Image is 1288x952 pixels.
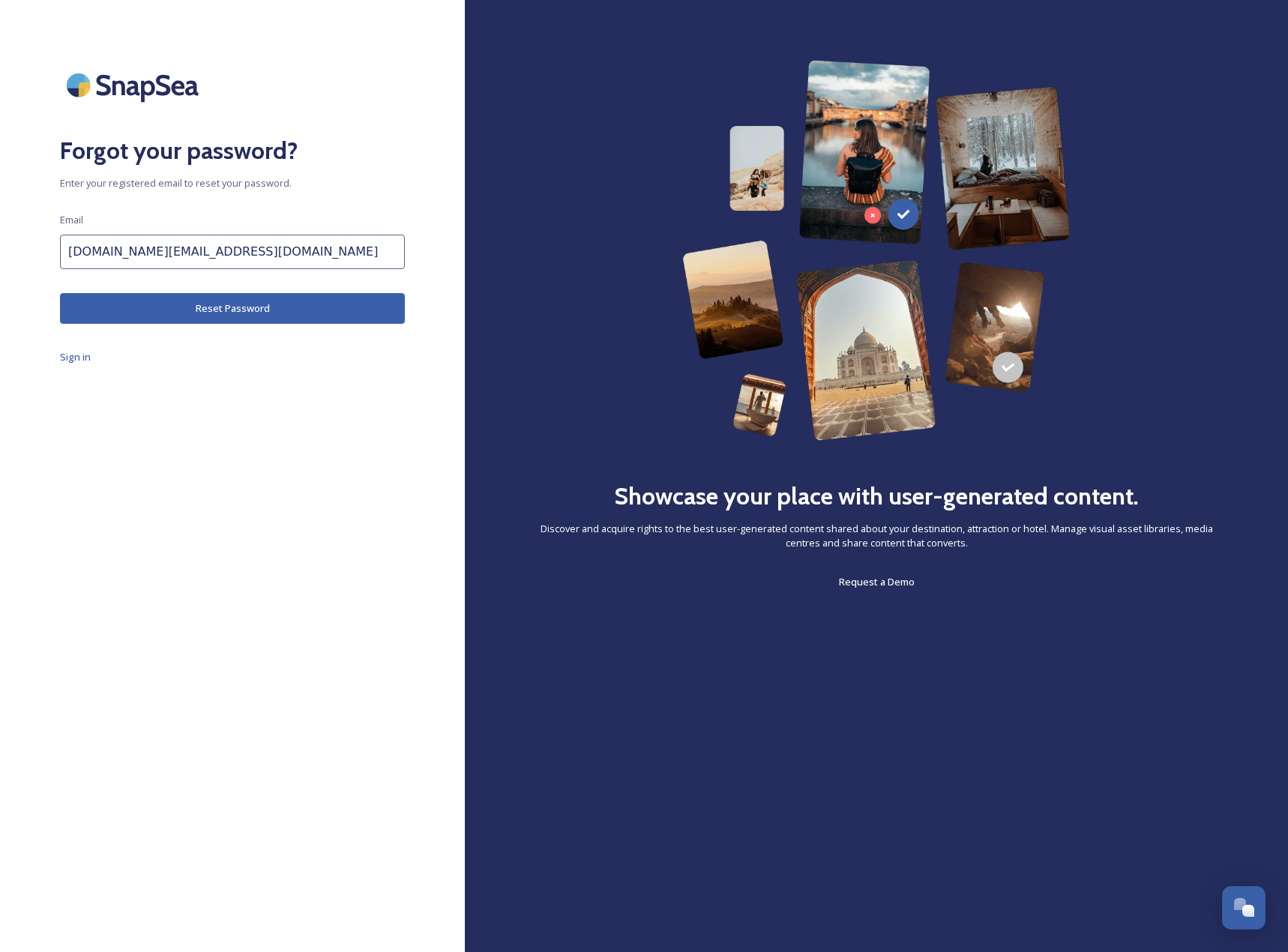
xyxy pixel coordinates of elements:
[1222,886,1266,930] button: Open Chat
[60,133,405,169] h2: Forgot your password?
[60,348,405,366] a: Sign in
[60,235,405,269] input: john.doe@snapsea.io
[60,176,405,190] span: Enter your registered email to reset your password.
[60,60,210,110] img: SnapSea Logo
[60,213,83,227] span: Email
[614,478,1139,514] h2: Showcase your place with user-generated content.
[60,293,405,324] button: Reset Password
[682,60,1071,441] img: 63b42ca75bacad526042e722_Group%20154-p-800.png
[60,350,91,364] span: Sign in
[839,575,915,588] span: Request a Demo
[839,573,915,591] a: Request a Demo
[525,522,1228,550] span: Discover and acquire rights to the best user-generated content shared about your destination, att...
